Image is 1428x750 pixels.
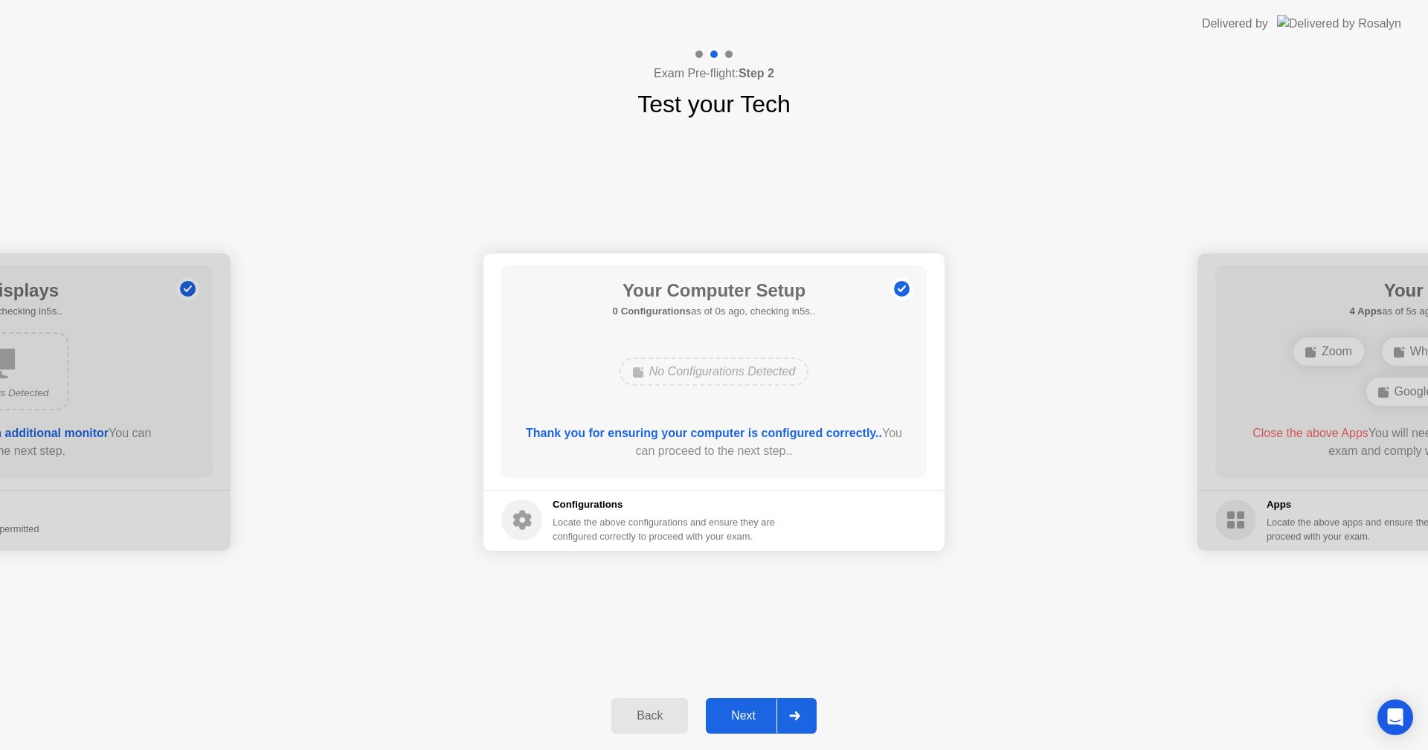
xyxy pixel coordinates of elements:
div: Delivered by [1202,15,1268,33]
h4: Exam Pre-flight: [654,65,774,83]
button: Next [706,698,817,734]
h5: as of 0s ago, checking in5s.. [613,304,816,319]
h5: Configurations [553,497,778,512]
b: 0 Configurations [613,306,691,317]
div: You can proceed to the next step.. [523,424,906,460]
div: Locate the above configurations and ensure they are configured correctly to proceed with your exam. [553,515,778,543]
div: Back [616,709,684,722]
b: Thank you for ensuring your computer is configured correctly.. [526,427,882,439]
h1: Test your Tech [637,86,791,122]
b: Step 2 [739,67,774,80]
div: No Configurations Detected [620,358,809,386]
button: Back [611,698,688,734]
h1: Your Computer Setup [613,277,816,304]
div: Open Intercom Messenger [1377,699,1413,735]
img: Delivered by Rosalyn [1277,15,1401,32]
div: Next [710,709,776,722]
